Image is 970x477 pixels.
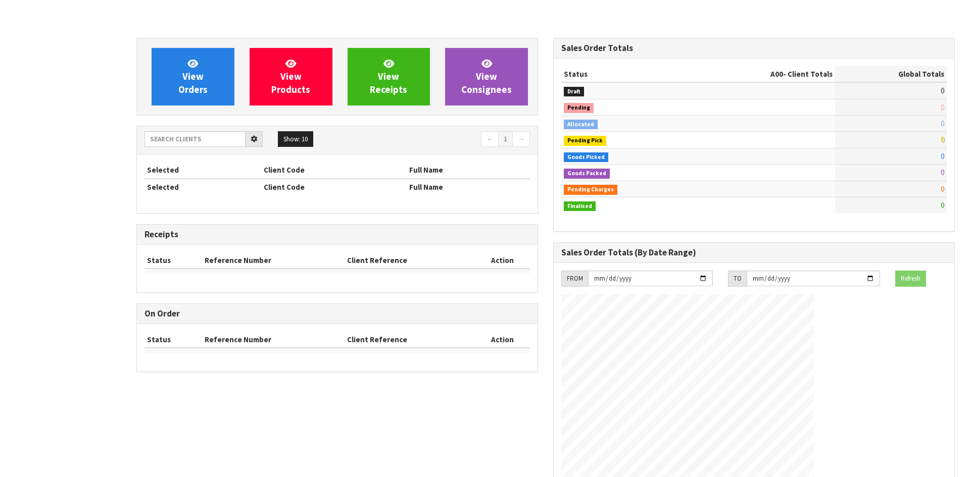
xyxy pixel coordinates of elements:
h3: On Order [144,309,530,319]
div: FROM [561,271,588,287]
th: Selected [144,179,261,195]
a: → [512,131,530,147]
span: Pending [564,103,594,113]
nav: Page navigation [345,131,530,149]
th: Client Code [261,179,407,195]
th: Global Totals [835,66,947,82]
th: Status [144,332,202,348]
h3: Sales Order Totals [561,43,947,53]
th: Full Name [407,162,530,178]
span: 0 [941,119,944,128]
th: Full Name [407,179,530,195]
th: Status [561,66,689,82]
div: TO [728,271,747,287]
th: Reference Number [202,252,345,269]
span: Draft [564,87,584,97]
span: Pending Pick [564,136,606,146]
span: 0 [941,200,944,210]
th: Action [474,332,530,348]
th: Client Code [261,162,407,178]
th: Client Reference [345,332,474,348]
a: ← [481,131,499,147]
span: 0 [941,86,944,95]
span: 0 [941,184,944,194]
span: Allocated [564,120,598,130]
a: ViewReceipts [348,48,430,105]
th: Reference Number [202,332,345,348]
button: Refresh [895,271,926,287]
h3: Receipts [144,230,530,239]
th: Selected [144,162,261,178]
th: Action [474,252,530,269]
h3: Sales Order Totals (By Date Range) [561,248,947,257]
span: Goods Picked [564,152,608,163]
th: Status [144,252,202,269]
span: Goods Packed [564,169,610,179]
a: ViewOrders [152,48,234,105]
input: Search clients [144,131,246,147]
th: - Client Totals [689,66,835,82]
span: View Orders [178,58,208,95]
span: Pending Charges [564,185,617,195]
a: ViewProducts [250,48,332,105]
span: 0 [941,135,944,144]
span: View Consignees [461,58,512,95]
span: View Receipts [370,58,407,95]
span: Finalised [564,201,596,211]
span: A00 [770,69,783,79]
span: 0 [941,168,944,177]
a: 1 [498,131,513,147]
span: 0 [941,102,944,112]
span: 0 [941,151,944,161]
button: Show: 10 [278,131,313,147]
th: Client Reference [345,252,474,269]
a: ViewConsignees [445,48,528,105]
span: View Products [271,58,310,95]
